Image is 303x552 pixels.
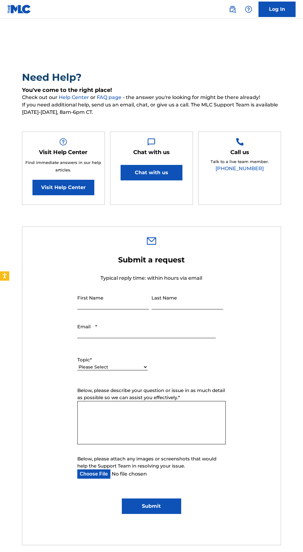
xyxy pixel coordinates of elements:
img: 0ff00501b51b535a1dc6.svg [147,237,156,245]
a: Public Search [226,3,239,15]
h5: Call us [230,149,249,156]
h5: You've come to the right place! [22,87,281,94]
a: Help Center [59,94,90,100]
button: Chat with us [121,165,182,180]
a: FAQ page [97,94,123,100]
h2: Need Help? [22,71,281,84]
h5: Chat with us [133,149,170,156]
h2: Submit a request [77,255,226,265]
img: Help Box Image [147,138,155,146]
h5: Visit Help Center [39,149,87,156]
span: If you need additional help, send us an email, chat, or give us a call. The MLC Support Team is a... [22,101,281,116]
a: [PHONE_NUMBER] [216,166,264,171]
span: Topic [77,357,90,363]
span: Check out our or - the answer you're looking for might be there already! [22,94,281,101]
p: Talk to a live team member. [211,159,269,165]
span: Find immediate answers in our help articles. [25,160,101,172]
div: Help [242,3,255,15]
a: Log In [258,2,296,17]
span: Typical reply time: within hours via email [100,275,202,281]
img: MLC Logo [7,5,31,14]
input: Submit [122,498,181,514]
span: Below, please attach any images or screenshots that would help the Support Team in resolving your... [77,456,216,469]
img: help [245,6,252,13]
img: Help Box Image [59,138,67,146]
img: Help Box Image [236,138,244,146]
img: search [229,6,236,13]
span: Below, please describe your question or issue in as much detail as possible so we can assist you ... [77,387,225,400]
a: Visit Help Center [32,180,94,195]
